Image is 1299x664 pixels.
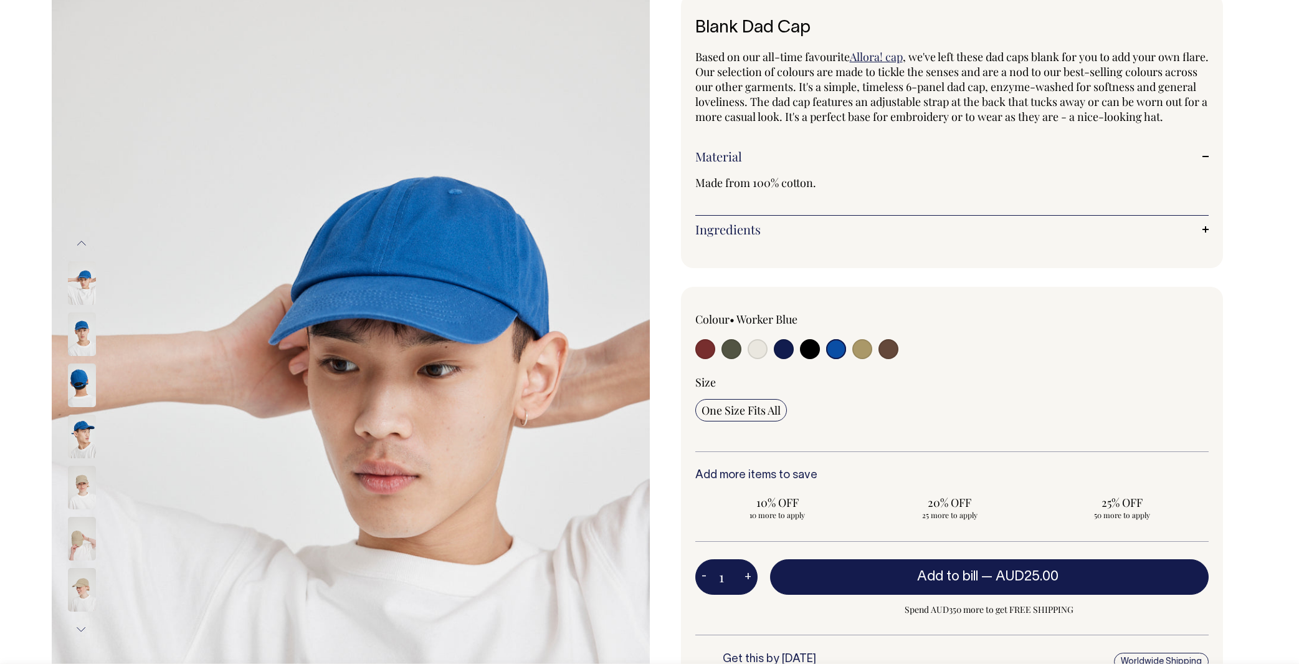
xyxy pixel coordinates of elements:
img: worker-blue [68,363,96,407]
span: 10 more to apply [702,510,854,520]
input: One Size Fits All [695,399,787,421]
label: Worker Blue [736,312,797,327]
img: worker-blue [68,312,96,356]
a: Allora! cap [850,49,903,64]
span: 20% OFF [873,495,1026,510]
button: - [695,565,713,590]
button: Next [72,615,91,643]
input: 10% OFF 10 more to apply [695,491,860,524]
input: 20% OFF 25 more to apply [867,491,1032,524]
button: Previous [72,229,91,257]
span: • [730,312,735,327]
span: Add to bill [917,570,978,583]
span: 25% OFF [1046,495,1199,510]
h6: Add more items to save [695,469,1209,482]
a: Ingredients [695,222,1209,237]
img: washed-khaki [68,466,96,509]
div: Size [695,375,1209,390]
input: 25% OFF 50 more to apply [1040,491,1205,524]
button: + [738,565,758,590]
span: , we've left these dad caps blank for you to add your own flare. Our selection of colours are mad... [695,49,1209,124]
span: AUD25.00 [996,570,1059,583]
div: Colour [695,312,901,327]
img: worker-blue [68,261,96,305]
img: washed-khaki [68,517,96,561]
h1: Blank Dad Cap [695,19,1209,38]
a: Material [695,149,1209,164]
span: 10% OFF [702,495,854,510]
span: Made from 100% cotton. [695,175,816,190]
img: washed-khaki [68,568,96,612]
span: Based on our all-time favourite [695,49,850,64]
button: Add to bill —AUD25.00 [770,559,1209,594]
img: worker-blue [68,415,96,458]
span: — [981,570,1062,583]
span: 50 more to apply [1046,510,1199,520]
span: Spend AUD350 more to get FREE SHIPPING [770,602,1209,617]
span: One Size Fits All [702,403,781,418]
span: 25 more to apply [873,510,1026,520]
